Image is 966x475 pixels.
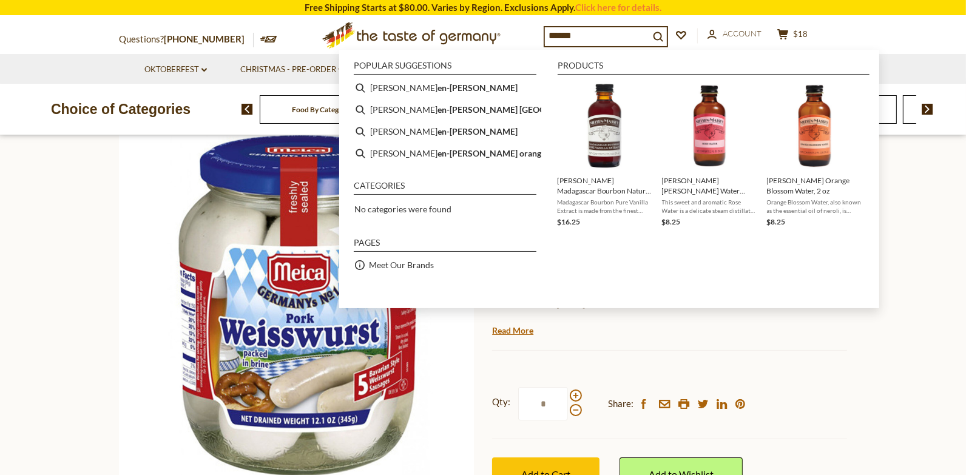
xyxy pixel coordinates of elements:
[354,204,451,214] span: No categories were found
[369,258,434,272] a: Meet Our Brands
[557,198,652,215] span: Madagascar Bourbon Pure Vanilla Extract is made from the finest hand-selected beans grown in [GEO...
[708,27,762,41] a: Account
[164,33,245,44] a: [PHONE_NUMBER]
[119,32,254,47] p: Questions?
[608,396,633,411] span: Share:
[349,121,541,143] li: nielsen-massey rose
[349,254,541,276] li: Meet Our Brands
[557,82,652,228] a: [PERSON_NAME] Madagascar Bourbon Natural Vanilla Extract, 2 ozMadagascar Bourbon Pure Vanilla Ext...
[662,82,757,228] a: [PERSON_NAME] [PERSON_NAME] Water Natural Extract, 2 ozThis sweet and aromatic Rose Water is a de...
[354,181,536,195] li: Categories
[437,81,518,95] b: en-[PERSON_NAME]
[339,50,879,308] div: Instant Search Results
[437,124,518,138] b: en-[PERSON_NAME]
[518,387,568,420] input: Qty:
[552,77,657,233] li: Nielsen-Massey Madagascar Bourbon Natural Vanilla Extract, 2 oz
[349,99,541,121] li: nielsen-massey madagascar
[349,143,541,164] li: nielsen-massey orange
[922,104,933,115] img: next arrow
[767,82,862,228] a: [PERSON_NAME] Orange Blossom Water, 2 ozOrange Blossom Water, also known as the essential oil of ...
[657,77,762,233] li: Nielsen-Massey Rose Water Natural Extract, 2 oz
[723,29,762,38] span: Account
[557,217,580,226] span: $16.25
[144,63,207,76] a: Oktoberfest
[241,104,253,115] img: previous arrow
[349,77,541,99] li: nielsen-massey
[662,217,681,226] span: $8.25
[662,198,757,215] span: This sweet and aromatic Rose Water is a delicate steam distillate made from the purest rose petal...
[437,103,605,116] b: en-[PERSON_NAME] [GEOGRAPHIC_DATA]
[767,217,786,226] span: $8.25
[240,63,344,76] a: Christmas - PRE-ORDER
[492,325,533,337] a: Read More
[558,61,870,75] li: Products
[767,175,862,196] span: [PERSON_NAME] Orange Blossom Water, 2 oz
[662,175,757,196] span: [PERSON_NAME] [PERSON_NAME] Water Natural Extract, 2 oz
[354,238,536,252] li: Pages
[557,175,652,196] span: [PERSON_NAME] Madagascar Bourbon Natural Vanilla Extract, 2 oz
[437,146,545,160] b: en-[PERSON_NAME] orange
[767,198,862,215] span: Orange Blossom Water, also known as the essential oil of neroli, is crafted through the gentle wa...
[492,394,510,409] strong: Qty:
[292,105,350,114] a: Food By Category
[354,61,536,75] li: Popular suggestions
[575,2,661,13] a: Click here for details.
[762,77,867,233] li: Nielsen-Massey Orange Blossom Water, 2 oz
[793,29,808,39] span: $18
[774,29,811,44] button: $18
